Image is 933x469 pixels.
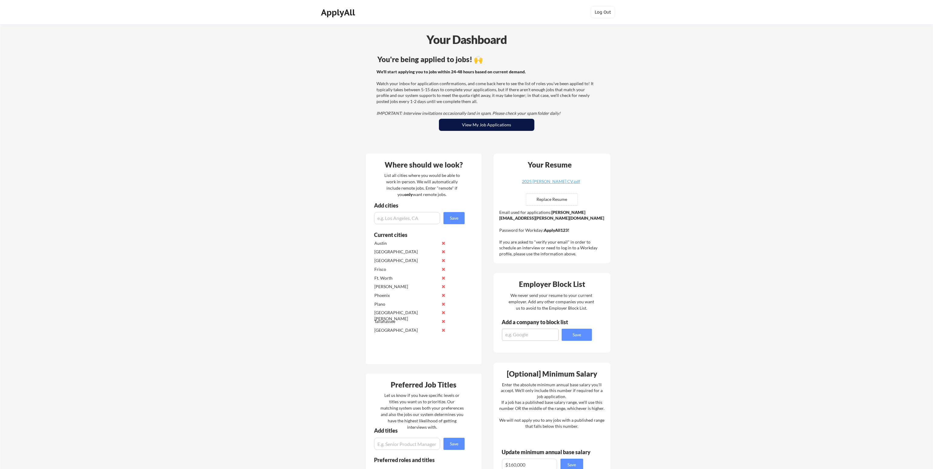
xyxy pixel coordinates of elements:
strong: only [404,192,413,197]
div: We never send your resume to your current employer. Add any other companies you want us to avoid ... [508,292,595,311]
strong: [PERSON_NAME][EMAIL_ADDRESS][PERSON_NAME][DOMAIN_NAME] [499,210,604,221]
div: Your Resume [520,161,580,168]
div: Tallahassee [374,318,438,324]
div: [Optional] Minimum Salary [496,370,608,378]
a: 2025 [PERSON_NAME] CV.pdf [515,179,587,189]
input: e.g. Los Angeles, CA [374,212,440,224]
div: Current cities [374,232,458,238]
div: Ft. Worth [374,275,438,281]
div: Austin [374,240,438,246]
button: Save [443,212,465,224]
button: View My Job Applications [439,119,534,131]
div: [GEOGRAPHIC_DATA] [374,327,438,333]
strong: ApplyAll123! [544,228,569,233]
div: 2025 [PERSON_NAME] CV.pdf [515,179,587,184]
div: Preferred Job Titles [367,381,480,388]
div: List all cities where you would be able to work in-person. We will automatically include remote j... [380,172,464,198]
div: Phoenix [374,292,438,298]
div: Frisco [374,266,438,272]
div: Employer Block List [496,281,609,288]
div: Add titles [374,428,460,433]
div: Plano [374,301,438,307]
input: E.g. Senior Product Manager [374,438,440,450]
div: [PERSON_NAME] [374,284,438,290]
div: [GEOGRAPHIC_DATA] [374,249,438,255]
div: ApplyAll [321,7,357,18]
div: Add cities [374,203,466,208]
div: Preferred roles and titles [374,457,456,463]
div: Email used for applications: Password for Workday: If you are asked to "verify your email" in ord... [499,209,606,257]
strong: We'll start applying you to jobs within 24-48 hours based on current demand. [376,69,526,74]
div: Update minimum annual base salary [502,449,593,455]
em: IMPORTANT: Interview invitations occasionally land in spam. Please check your spam folder daily! [376,111,560,116]
button: Save [562,329,592,341]
button: Save [443,438,465,450]
div: You're being applied to jobs! 🙌 [377,56,596,63]
div: Add a company to block list [502,319,577,325]
div: [GEOGRAPHIC_DATA][PERSON_NAME] [374,310,438,321]
div: Where should we look? [367,161,480,168]
div: [GEOGRAPHIC_DATA] [374,258,438,264]
button: Log Out [591,6,615,18]
div: Watch your inbox for application confirmations, and come back here to see the list of roles you'v... [376,69,595,116]
div: Enter the absolute minimum annual base salary you'll accept. We'll only include this number if re... [499,382,604,429]
div: Your Dashboard [1,31,933,48]
div: Let us know if you have specific levels or titles you want us to prioritize. Our matching system ... [380,392,464,430]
